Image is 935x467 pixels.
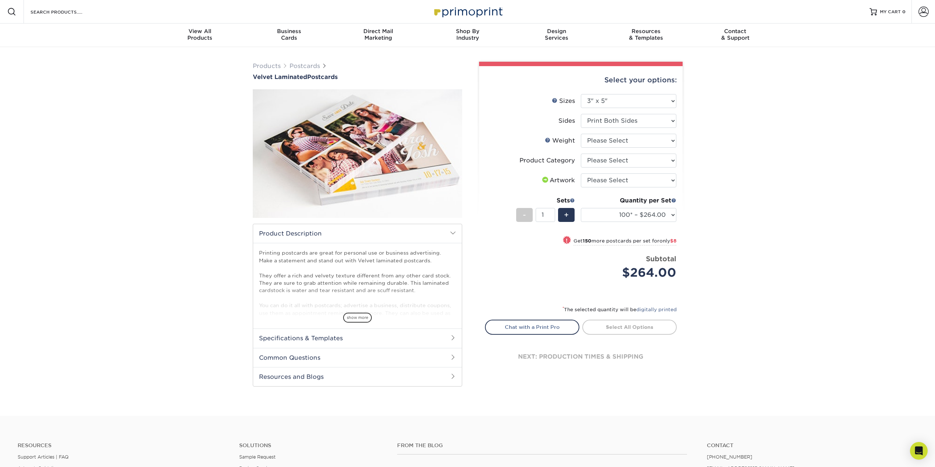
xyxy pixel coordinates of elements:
[552,97,575,105] div: Sizes
[253,73,462,80] a: Velvet LaminatedPostcards
[512,28,601,35] span: Design
[691,28,780,41] div: & Support
[334,28,423,41] div: Marketing
[636,307,677,312] a: digitally printed
[558,116,575,125] div: Sides
[253,62,281,69] a: Products
[485,66,677,94] div: Select your options:
[586,264,676,281] div: $264.00
[2,445,62,464] iframe: Google Customer Reviews
[423,28,512,41] div: Industry
[573,238,676,245] small: Get more postcards per set for
[244,28,334,41] div: Cards
[523,209,526,220] span: -
[582,320,677,334] a: Select All Options
[691,24,780,47] a: Contact& Support
[512,24,601,47] a: DesignServices
[670,238,676,244] span: $8
[564,209,569,220] span: +
[253,81,462,226] img: Velvet Laminated 01
[659,238,676,244] span: only
[334,28,423,35] span: Direct Mail
[239,442,386,449] h4: Solutions
[18,442,228,449] h4: Resources
[902,9,906,14] span: 0
[583,238,591,244] strong: 150
[244,24,334,47] a: BusinessCards
[485,320,579,334] a: Chat with a Print Pro
[880,9,901,15] span: MY CART
[601,24,691,47] a: Resources& Templates
[423,24,512,47] a: Shop ByIndustry
[562,307,677,312] small: The selected quantity will be
[512,28,601,41] div: Services
[485,335,677,379] div: next: production times & shipping
[253,328,462,348] h2: Specifications & Templates
[253,348,462,367] h2: Common Questions
[397,442,687,449] h4: From the Blog
[423,28,512,35] span: Shop By
[253,73,462,80] h1: Postcards
[343,313,372,323] span: show more
[545,136,575,145] div: Weight
[30,7,101,16] input: SEARCH PRODUCTS.....
[253,73,307,80] span: Velvet Laminated
[519,156,575,165] div: Product Category
[541,176,575,185] div: Artwork
[155,24,245,47] a: View AllProducts
[253,367,462,386] h2: Resources and Blogs
[601,28,691,41] div: & Templates
[601,28,691,35] span: Resources
[334,24,423,47] a: Direct MailMarketing
[707,442,917,449] a: Contact
[646,255,676,263] strong: Subtotal
[707,454,752,460] a: [PHONE_NUMBER]
[239,454,276,460] a: Sample Request
[691,28,780,35] span: Contact
[910,442,928,460] div: Open Intercom Messenger
[155,28,245,35] span: View All
[581,196,676,205] div: Quantity per Set
[259,249,456,346] p: Printing postcards are great for personal use or business advertising. Make a statement and stand...
[431,4,504,19] img: Primoprint
[155,28,245,41] div: Products
[244,28,334,35] span: Business
[290,62,320,69] a: Postcards
[516,196,575,205] div: Sets
[253,224,462,243] h2: Product Description
[566,237,568,244] span: !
